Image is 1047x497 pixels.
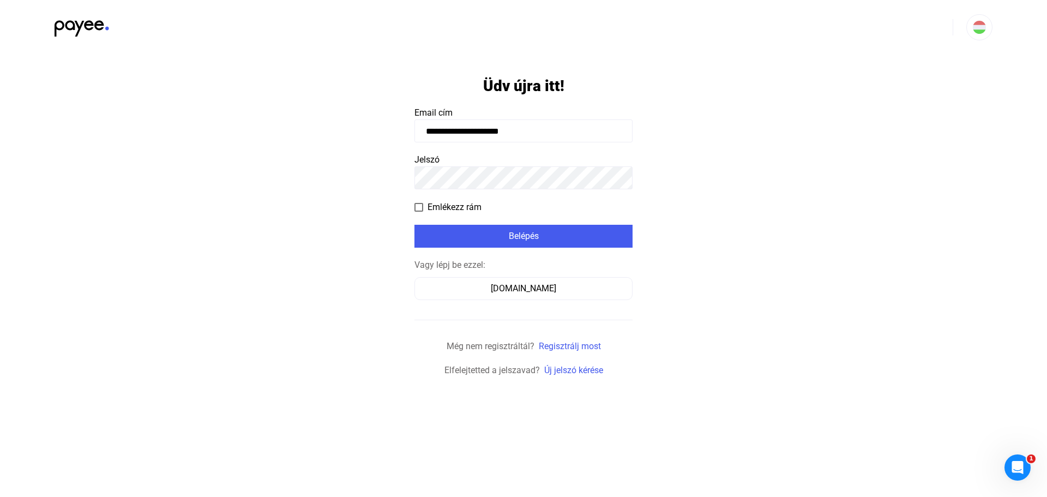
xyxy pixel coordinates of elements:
[55,14,109,37] img: black-payee-blue-dot.svg
[428,201,482,214] span: Emlékezz rám
[447,341,534,351] span: Még nem regisztráltál?
[414,225,633,248] button: Belépés
[414,259,633,272] div: Vagy lépj be ezzel:
[418,282,629,295] div: [DOMAIN_NAME]
[1004,454,1031,481] iframe: Intercom live chat
[966,14,992,40] button: HU
[973,21,986,34] img: HU
[414,277,633,300] button: [DOMAIN_NAME]
[414,283,633,294] a: [DOMAIN_NAME]
[414,154,440,165] span: Jelszó
[444,365,540,375] span: Elfelejtetted a jelszavad?
[539,341,601,351] a: Regisztrálj most
[544,365,603,375] a: Új jelszó kérése
[418,230,629,243] div: Belépés
[414,107,453,118] span: Email cím
[1027,454,1036,463] span: 1
[483,76,564,95] h1: Üdv újra itt!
